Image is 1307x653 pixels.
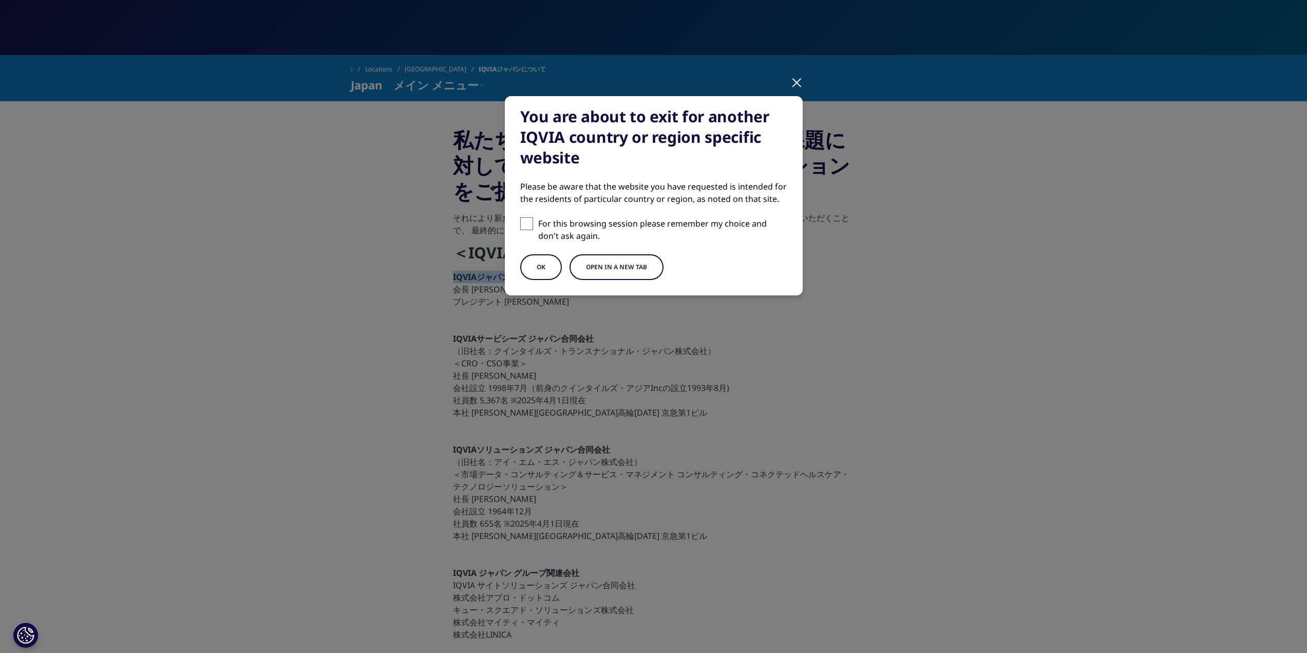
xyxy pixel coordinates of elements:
[570,254,664,280] button: Open in a new tab
[13,622,39,648] button: Cookie 設定
[520,180,787,205] div: Please be aware that the website you have requested is intended for the residents of particular c...
[538,217,787,242] p: For this browsing session please remember my choice and don't ask again.
[520,106,787,168] div: You are about to exit for another IQVIA country or region specific website
[520,254,562,280] button: OK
